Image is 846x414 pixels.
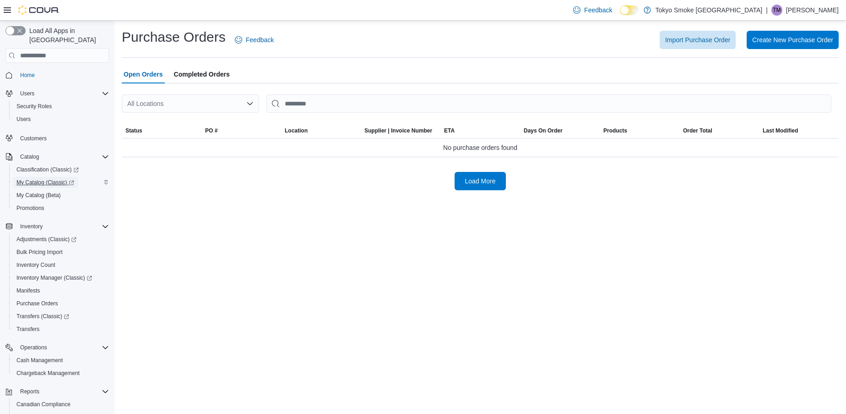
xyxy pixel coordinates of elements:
button: Reports [16,386,43,397]
span: Reports [16,386,109,397]
span: Users [16,88,109,99]
span: Supplier | Invoice Number [364,127,432,134]
span: Create New Purchase Order [752,35,833,44]
span: Home [16,69,109,81]
button: Security Roles [9,100,113,113]
span: Order Total [683,127,712,134]
a: Cash Management [13,355,66,366]
span: Security Roles [13,101,109,112]
p: [PERSON_NAME] [786,5,839,16]
span: Operations [20,344,47,351]
button: PO # [201,123,281,138]
span: Promotions [13,203,109,214]
span: ETA [444,127,455,134]
p: | [766,5,768,16]
button: Transfers [9,323,113,336]
a: Bulk Pricing Import [13,247,66,258]
button: Promotions [9,202,113,215]
div: Location [285,127,308,134]
p: Tokyo Smoke [GEOGRAPHIC_DATA] [656,5,763,16]
span: Purchase Orders [13,298,109,309]
span: PO # [205,127,217,134]
span: Customers [16,132,109,144]
button: Cash Management [9,354,113,367]
a: Transfers [13,324,43,335]
a: My Catalog (Beta) [13,190,65,201]
span: My Catalog (Beta) [16,192,61,199]
span: Classification (Classic) [13,164,109,175]
span: Home [20,72,35,79]
span: Transfers [13,324,109,335]
button: Users [2,87,113,100]
button: Manifests [9,284,113,297]
span: Chargeback Management [13,368,109,379]
span: Canadian Compliance [16,401,70,408]
a: Inventory Count [13,259,59,270]
a: Classification (Classic) [9,163,113,176]
span: Security Roles [16,103,52,110]
a: My Catalog (Classic) [13,177,78,188]
span: Promotions [16,204,44,212]
button: Supplier | Invoice Number [361,123,440,138]
span: Customers [20,135,47,142]
span: Inventory Manager (Classic) [13,272,109,283]
img: Cova [18,6,60,15]
button: Days On Order [520,123,600,138]
button: Catalog [16,151,43,162]
span: Open Orders [124,65,163,83]
span: TM [773,5,781,16]
span: Catalog [16,151,109,162]
button: Catalog [2,150,113,163]
span: Bulk Pricing Import [16,248,63,256]
button: Users [9,113,113,126]
a: Canadian Compliance [13,399,74,410]
span: Users [16,116,31,123]
a: Security Roles [13,101,55,112]
a: Feedback [569,1,616,19]
span: Transfers (Classic) [16,313,69,320]
input: This is a search bar. After typing your query, hit enter to filter the results lower in the page. [266,94,831,113]
a: Feedback [231,31,277,49]
button: Bulk Pricing Import [9,246,113,259]
span: Completed Orders [174,65,230,83]
a: Customers [16,133,50,144]
span: Products [603,127,627,134]
span: Feedback [246,35,274,44]
a: Promotions [13,203,48,214]
button: Open list of options [246,100,254,107]
span: Inventory Count [16,261,55,269]
button: Customers [2,131,113,144]
a: Classification (Classic) [13,164,82,175]
h1: Purchase Orders [122,28,226,46]
span: Catalog [20,153,39,160]
span: No purchase orders found [443,142,517,153]
button: Products [600,123,679,138]
a: Transfers (Classic) [9,310,113,323]
button: Order Total [679,123,759,138]
span: Chargeback Management [16,370,80,377]
button: Operations [16,342,51,353]
a: Home [16,70,38,81]
span: Dark Mode [620,15,620,16]
span: Adjustments (Classic) [16,236,76,243]
span: Classification (Classic) [16,166,79,173]
a: Transfers (Classic) [13,311,73,322]
a: Purchase Orders [13,298,62,309]
a: Chargeback Management [13,368,83,379]
span: My Catalog (Classic) [13,177,109,188]
div: Taylor Murphy [771,5,782,16]
span: Cash Management [13,355,109,366]
span: Users [20,90,34,97]
a: Manifests [13,285,43,296]
span: Days On Order [524,127,563,134]
span: Inventory [20,223,43,230]
span: Feedback [584,6,612,15]
span: Inventory [16,221,109,232]
span: Import Purchase Order [665,35,730,44]
a: My Catalog (Classic) [9,176,113,189]
span: Reports [20,388,39,395]
span: Transfers (Classic) [13,311,109,322]
button: Inventory [2,220,113,233]
button: Chargeback Management [9,367,113,380]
